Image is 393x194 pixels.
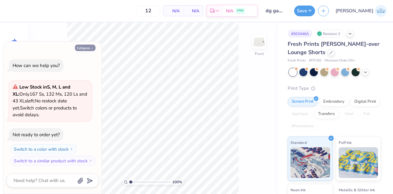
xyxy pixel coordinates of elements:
input: Untitled Design [261,5,291,17]
span: 100 % [172,179,182,185]
input: – – [136,5,160,16]
span: Standard [290,139,307,146]
div: Vinyl [340,109,358,119]
img: Puff Ink [339,147,378,178]
img: Switch to a similar product with stock [89,159,92,163]
button: Switch to a color with stock [10,144,77,154]
span: No restock date yet. [13,98,67,111]
span: N/A [226,8,233,14]
div: Applique [288,109,312,119]
span: Fresh Prints [288,58,306,63]
button: Save [294,6,315,16]
div: Digital Print [350,97,380,106]
button: Collapse [75,45,95,51]
span: Fresh Prints [PERSON_NAME]-over Lounge Shorts [288,40,379,56]
img: Front [253,36,265,48]
span: N/A [187,8,199,14]
div: Front [255,51,264,57]
span: FREE [237,9,243,13]
button: Switch to a similar product with stock [10,156,96,166]
div: Screen Print [288,97,317,106]
div: Transfers [314,109,339,119]
strong: Low Stock in S, M, L and XL : [13,84,70,97]
span: # FP100 [309,58,321,63]
span: Puff Ink [339,139,352,146]
div: Not ready to order yet? [13,132,60,138]
span: Only 167 Ss, 132 Ms, 120 Ls and 43 XLs left. Switch colors or products to avoid delays. [13,84,87,118]
div: Rhinestones [288,122,317,131]
span: Neon Ink [290,187,305,193]
div: Foil [360,109,374,119]
span: Metallic & Glitter Ink [339,187,375,193]
img: Switch to a color with stock [70,147,73,151]
a: [PERSON_NAME] [336,5,387,17]
div: Revision 2 [315,30,344,38]
div: Print Type [288,85,381,92]
span: [PERSON_NAME] [336,7,373,14]
img: Standard [290,147,330,178]
span: N/A [167,8,180,14]
span: Minimum Order: 50 + [325,58,355,63]
div: Embroidery [319,97,348,106]
div: How can we help you? [13,62,60,69]
img: Janilyn Atanacio [375,5,387,17]
div: # 503446A [288,30,312,38]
